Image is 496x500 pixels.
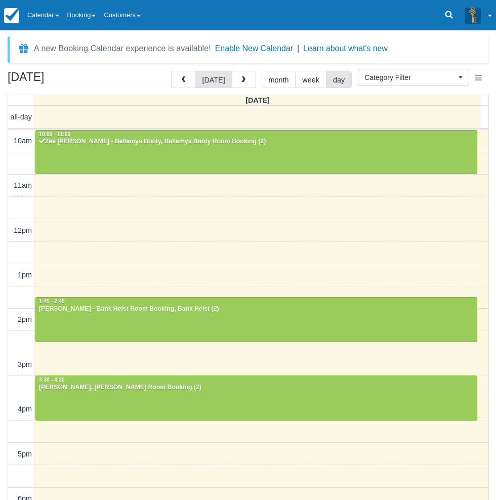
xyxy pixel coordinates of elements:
[295,71,326,88] button: week
[18,271,32,279] span: 1pm
[364,72,456,82] span: Category Filter
[35,130,477,175] a: 10:00 - 11:00Zee [PERSON_NAME] - Bellamys Booty, Bellamys Booty Room Booking (2)
[35,376,477,420] a: 3:30 - 4:30[PERSON_NAME], [PERSON_NAME] Room Booking (2)
[39,132,70,137] span: 10:00 - 11:00
[35,297,477,342] a: 1:45 - 2:45[PERSON_NAME] - Bank Heist Room Booking, Bank Heist (2)
[326,71,352,88] button: day
[18,360,32,368] span: 3pm
[195,71,232,88] button: [DATE]
[38,138,474,146] div: Zee [PERSON_NAME] - Bellamys Booty, Bellamys Booty Room Booking (2)
[39,299,65,304] span: 1:45 - 2:45
[4,8,19,23] img: checkfront-main-nav-mini-logo.png
[215,44,293,54] button: Enable New Calendar
[18,405,32,413] span: 4pm
[8,71,136,90] h2: [DATE]
[358,69,469,86] button: Category Filter
[14,226,32,234] span: 12pm
[245,96,270,104] span: [DATE]
[18,450,32,458] span: 5pm
[38,305,474,313] div: [PERSON_NAME] - Bank Heist Room Booking, Bank Heist (2)
[38,384,474,392] div: [PERSON_NAME], [PERSON_NAME] Room Booking (2)
[465,7,481,23] img: A3
[14,181,32,189] span: 11am
[39,377,65,383] span: 3:30 - 4:30
[303,44,388,53] a: Learn about what's new
[14,137,32,145] span: 10am
[18,315,32,323] span: 2pm
[297,44,299,53] span: |
[34,43,211,55] div: A new Booking Calendar experience is available!
[262,71,296,88] button: month
[11,113,32,121] span: all-day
